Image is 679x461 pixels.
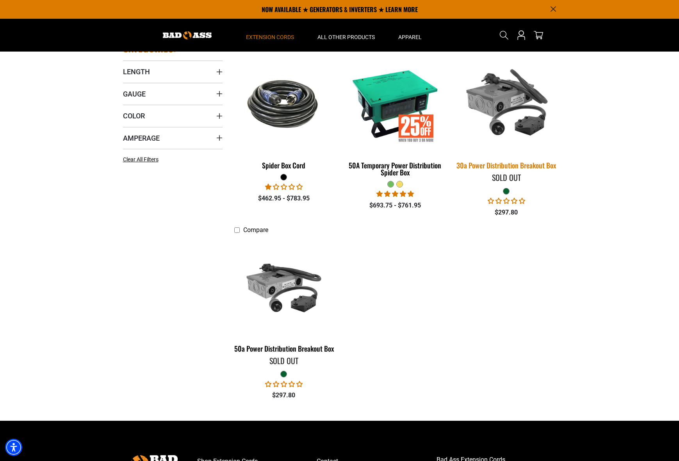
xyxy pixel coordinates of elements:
div: Accessibility Menu [5,439,22,456]
div: Sold Out [234,357,334,365]
span: Gauge [123,89,146,98]
img: green [452,54,561,154]
span: 1.00 stars [265,183,303,191]
span: Extension Cords [246,34,294,41]
span: Length [123,67,150,76]
summary: Gauge [123,83,223,105]
div: $297.80 [234,391,334,400]
span: 5.00 stars [376,190,414,198]
span: 0.00 stars [265,381,303,388]
div: Spider Box Cord [234,162,334,169]
span: Color [123,111,145,120]
span: Compare [243,226,268,234]
summary: All Other Products [306,19,387,52]
div: $693.75 - $761.95 [345,201,445,210]
span: Apparel [398,34,422,41]
img: Bad Ass Extension Cords [163,31,212,39]
div: 30a Power Distribution Breakout Box [456,162,556,169]
span: All Other Products [317,34,375,41]
div: $462.95 - $783.95 [234,194,334,203]
summary: Extension Cords [234,19,306,52]
img: 50A Temporary Power Distribution Spider Box [346,59,444,148]
img: black [235,73,333,134]
img: green [235,241,333,331]
div: 50a Power Distribution Breakout Box [234,345,334,352]
a: Open this option [515,19,528,52]
h2: Categories: [123,42,177,54]
summary: Search [498,29,510,41]
summary: Apparel [387,19,433,52]
div: 50A Temporary Power Distribution Spider Box [345,162,445,176]
a: black Spider Box Cord [234,55,334,173]
span: Amperage [123,134,160,143]
div: $297.80 [456,208,556,217]
a: green 50a Power Distribution Breakout Box [234,238,334,357]
span: 0.00 stars [488,197,525,205]
summary: Length [123,61,223,82]
div: Sold Out [456,173,556,181]
a: cart [532,30,545,40]
summary: Color [123,105,223,127]
a: green 30a Power Distribution Breakout Box [456,55,556,173]
a: 50A Temporary Power Distribution Spider Box 50A Temporary Power Distribution Spider Box [345,55,445,180]
summary: Amperage [123,127,223,149]
a: Clear All Filters [123,155,162,164]
span: Clear All Filters [123,156,159,163]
